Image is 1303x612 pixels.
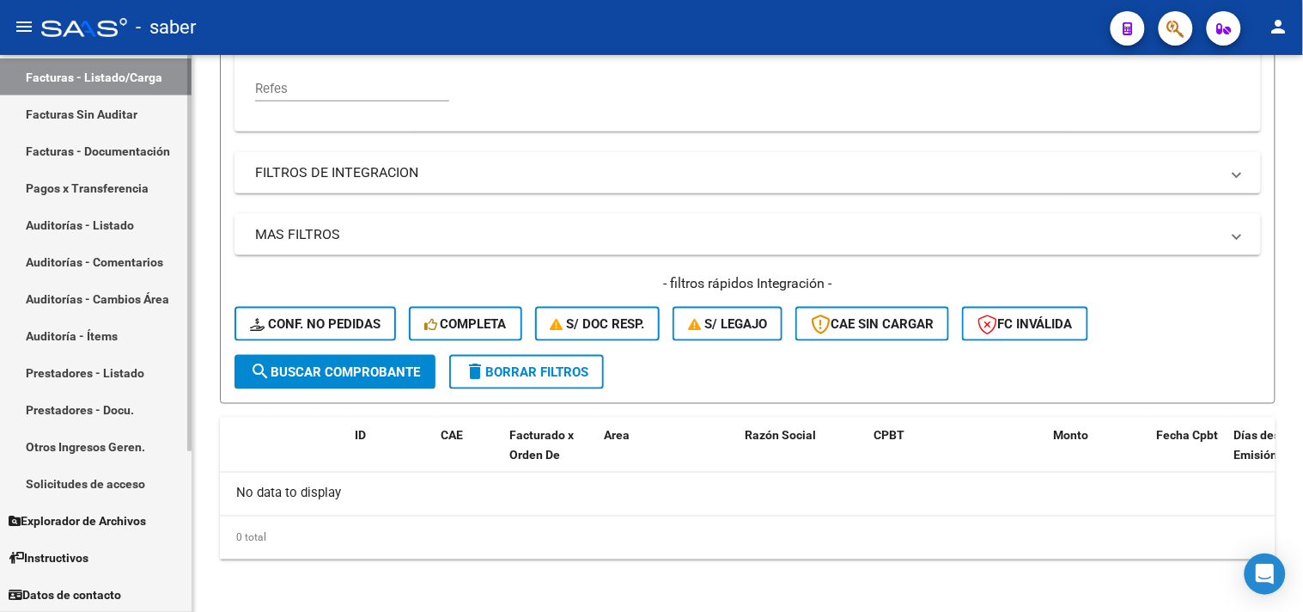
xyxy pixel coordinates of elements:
[977,316,1073,332] span: FC Inválida
[255,225,1220,244] mat-panel-title: MAS FILTROS
[220,517,1276,560] div: 0 total
[1245,554,1286,595] div: Open Intercom Messenger
[441,429,463,443] span: CAE
[502,418,597,493] datatable-header-cell: Facturado x Orden De
[255,163,1220,182] mat-panel-title: FILTROS DE INTEGRACION
[1054,429,1089,443] span: Monto
[449,355,604,389] button: Borrar Filtros
[220,473,1276,516] div: No data to display
[465,364,588,380] span: Borrar Filtros
[745,429,816,443] span: Razón Social
[551,316,645,332] span: S/ Doc Resp.
[434,418,502,493] datatable-header-cell: CAE
[867,418,1047,493] datatable-header-cell: CPBT
[1047,418,1150,493] datatable-header-cell: Monto
[673,307,782,341] button: S/ legajo
[1269,16,1289,37] mat-icon: person
[962,307,1088,341] button: FC Inválida
[688,316,767,332] span: S/ legajo
[1150,418,1227,493] datatable-header-cell: Fecha Cpbt
[9,548,88,567] span: Instructivos
[409,307,522,341] button: Completa
[465,361,485,382] mat-icon: delete
[9,585,121,604] span: Datos de contacto
[1234,429,1294,462] span: Días desde Emisión
[9,511,146,530] span: Explorador de Archivos
[234,274,1261,293] h4: - filtros rápidos Integración -
[604,429,630,443] span: Area
[811,316,934,332] span: CAE SIN CARGAR
[424,316,507,332] span: Completa
[874,429,904,443] span: CPBT
[535,307,661,341] button: S/ Doc Resp.
[795,307,949,341] button: CAE SIN CARGAR
[355,429,366,443] span: ID
[1157,429,1219,443] span: Fecha Cpbt
[348,418,434,493] datatable-header-cell: ID
[250,361,271,382] mat-icon: search
[250,364,420,380] span: Buscar Comprobante
[234,214,1261,255] mat-expansion-panel-header: MAS FILTROS
[738,418,867,493] datatable-header-cell: Razón Social
[234,355,435,389] button: Buscar Comprobante
[14,16,34,37] mat-icon: menu
[234,307,396,341] button: Conf. no pedidas
[597,418,713,493] datatable-header-cell: Area
[234,152,1261,193] mat-expansion-panel-header: FILTROS DE INTEGRACION
[250,316,381,332] span: Conf. no pedidas
[509,429,574,462] span: Facturado x Orden De
[136,9,196,46] span: - saber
